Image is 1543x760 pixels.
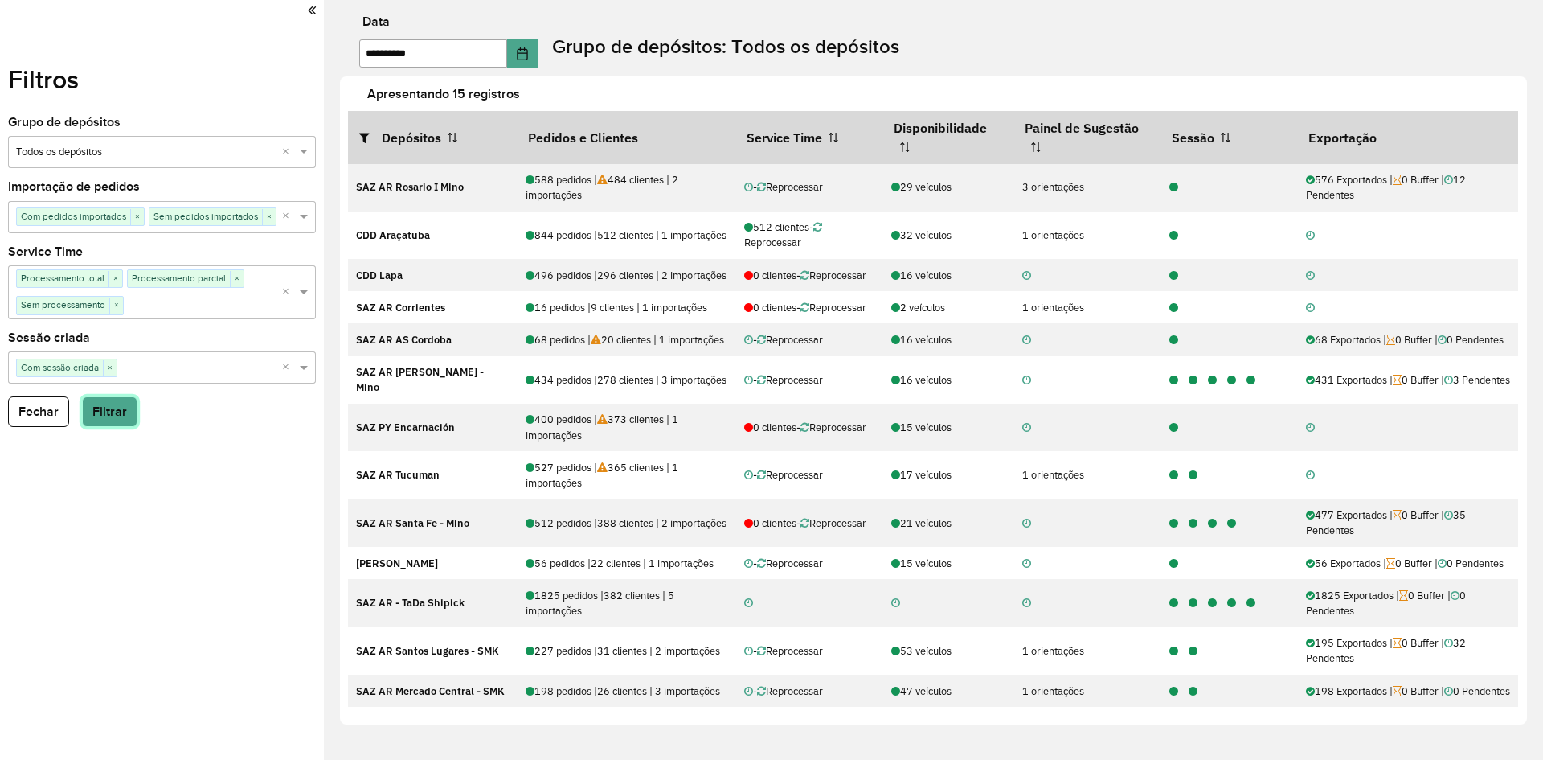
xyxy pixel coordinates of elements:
strong: SAZ AR AS Cordoba [356,333,452,347]
div: 434 pedidos | 278 clientes | 3 importações [526,372,726,388]
i: 1263206 - 68 pedidos [1169,335,1178,346]
i: 1263170 - 108 pedidos [1208,376,1217,386]
div: 56 Exportados | 0 Buffer | [1306,556,1510,571]
label: Filtros [8,60,79,99]
strong: SAZ AR [PERSON_NAME] - Mino [356,365,484,394]
span: - Reprocessar [744,220,822,249]
div: 15 veículos [891,420,1005,435]
div: 844 pedidos | 512 clientes | 1 importações [526,228,726,243]
th: Painel de Sugestão [1014,111,1161,164]
i: Não realizada [1022,519,1031,529]
span: Com pedidos importados [17,208,130,224]
strong: SAZ AR - TaDa Shipick [356,596,465,610]
i: 1263112 - 352 pedidos [1227,598,1236,609]
span: Clear all [282,359,296,376]
span: 0 Pendentes [1438,557,1504,570]
i: 1263299 - 496 pedidos [1169,271,1178,281]
i: Não realizada [1306,231,1315,241]
i: 1263115 - 152 pedidos [1169,376,1178,386]
i: 1263163 - 492 pedidos [1227,519,1236,529]
i: 1263174 - 174 pedidos [1246,376,1255,386]
div: 1 orientações [1022,300,1152,315]
i: Não realizada [744,647,753,657]
div: 53 veículos [891,643,1005,659]
span: Sem processamento [17,297,109,313]
div: 68 pedidos | 20 clientes | 1 importações [526,332,726,347]
i: 1263168 - 96 pedidos [1189,687,1197,697]
span: 0 clientes [744,516,796,530]
div: 400 pedidos | 373 clientes | 1 importações [526,412,726,442]
label: Grupo de depósitos [8,113,121,132]
span: - Reprocessar [753,468,823,482]
th: Pedidos e Clientes [518,111,735,164]
label: Grupo de depósitos: Todos os depósitos [552,32,899,61]
div: 32 veículos [891,228,1005,243]
i: 1263148 - 102 pedidos [1169,687,1178,697]
i: Não realizada [1022,376,1031,386]
strong: SAZ AR Corrientes [356,301,445,314]
i: 1263277 - 16 pedidos [1169,303,1178,314]
i: Não realizada [1306,470,1315,481]
div: 1 orientações [1022,467,1152,483]
i: 1263104 - 20 pedidos [1169,519,1178,529]
div: 16 veículos [891,268,1005,283]
span: - Reprocessar [753,557,823,570]
div: 16 veículos [891,372,1005,388]
div: 1 orientações [1022,643,1152,659]
strong: SAZ PY San Juan Nepomuceno [356,717,505,730]
div: 85 pedidos | 73 clientes | 1 importações [526,716,726,731]
span: - Reprocessar [796,301,866,314]
div: 1 orientações [1022,228,1152,243]
i: Abrir/fechar filtros [359,131,382,144]
i: Não realizada [1306,423,1315,433]
span: 3 Pendentes [1444,373,1510,387]
div: 6 veículos [891,716,1005,731]
span: × [262,209,276,225]
span: 0 Pendentes [1438,333,1504,347]
div: 85 Exportados | 0 Buffer | [1306,716,1510,731]
i: 1263231 - 527 pedidos [1169,470,1178,481]
strong: CDD Araçatuba [356,228,430,242]
span: - Reprocessar [753,180,823,194]
i: Não realizada [1022,271,1031,281]
i: Não realizada [891,598,900,609]
div: 527 pedidos | 365 clientes | 1 importações [526,460,726,491]
i: Não realizada [744,183,753,193]
div: 1825 Exportados | 0 Buffer | [1306,588,1510,618]
label: Service Time [8,242,83,261]
span: 0 clientes [744,269,796,282]
th: Disponibilidade [882,111,1013,164]
i: 1263230 - 527 pedidos [1189,470,1197,481]
div: 496 pedidos | 296 clientes | 2 importações [526,268,726,283]
i: Não realizada [1306,303,1315,314]
i: 1263102 - 376 pedidos [1189,598,1197,609]
span: × [108,271,122,287]
span: - Reprocessar [753,684,823,698]
div: 576 Exportados | 0 Buffer | [1306,172,1510,203]
span: - Reprocessar [796,269,866,282]
strong: SAZ PY Encarnación [356,421,455,434]
span: Com sessão criada [17,359,103,376]
div: 195 Exportados | 0 Buffer | [1306,635,1510,666]
div: 15 veículos [891,556,1005,571]
th: Depósitos [348,111,517,164]
span: Clear all [282,144,296,161]
span: - Reprocessar [753,717,823,730]
div: 3 orientações [1022,179,1152,195]
button: Filtrar [82,396,137,427]
i: 1263238 - 400 pedidos [1169,423,1178,433]
span: 12 Pendentes [1306,173,1466,202]
i: 1263152 - 117 pedidos [1169,647,1178,657]
span: 0 Pendentes [1438,717,1504,730]
strong: SAZ AR Santa Fe - Mino [356,516,469,530]
span: × [109,298,123,314]
div: 17 veículos [891,467,1005,483]
span: - Reprocessar [753,373,823,387]
i: 1263106 - 368 pedidos [1208,598,1217,609]
div: 431 Exportados | 0 Buffer | [1306,372,1510,388]
span: - Reprocessar [753,333,823,347]
span: 32 Pendentes [1306,636,1466,665]
i: 1263310 - 844 pedidos [1169,231,1178,241]
strong: SAZ AR Rosario I Mino [356,180,464,194]
span: 0 clientes [744,421,796,434]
